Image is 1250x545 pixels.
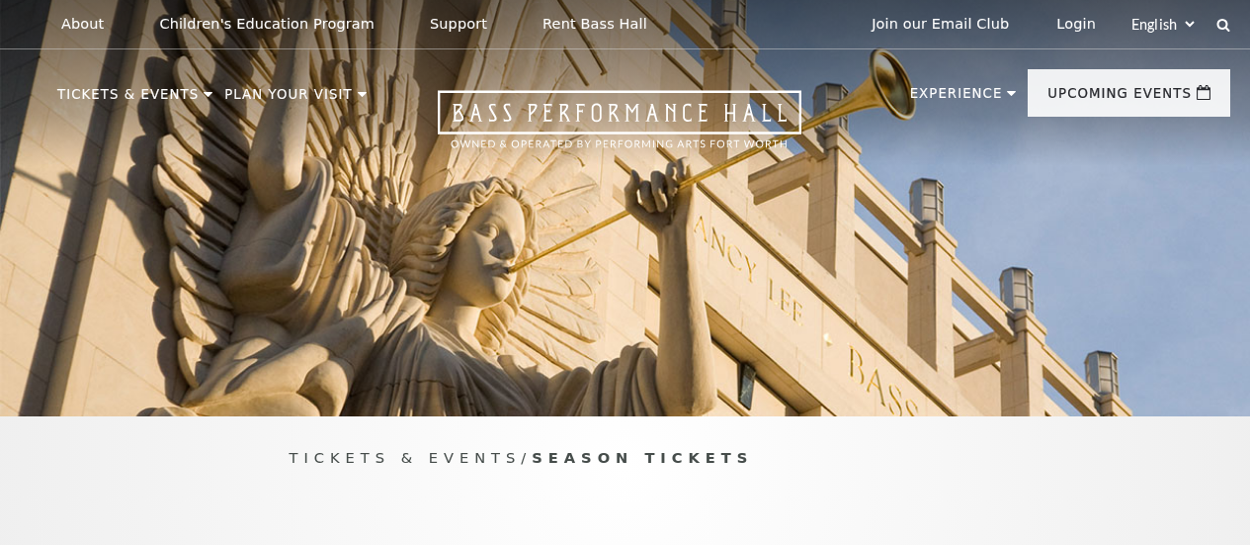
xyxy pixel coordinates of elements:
[910,87,1003,111] p: Experience
[430,16,487,33] p: Support
[224,88,353,112] p: Plan Your Visit
[532,449,753,466] span: Season Tickets
[290,449,522,466] span: Tickets & Events
[290,446,961,471] p: /
[61,16,104,33] p: About
[159,16,375,33] p: Children's Education Program
[1047,87,1192,111] p: Upcoming Events
[542,16,647,33] p: Rent Bass Hall
[57,88,199,112] p: Tickets & Events
[1127,15,1198,34] select: Select:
